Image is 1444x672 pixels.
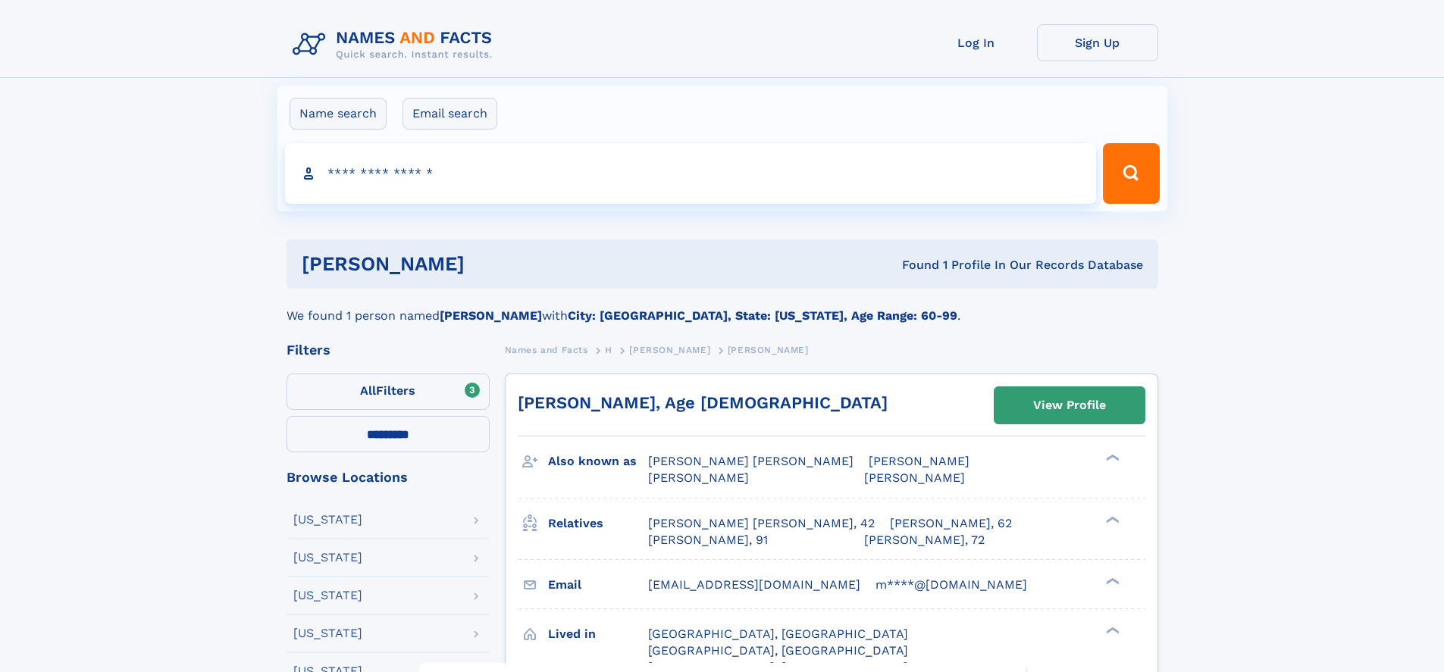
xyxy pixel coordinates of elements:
[1102,453,1120,463] div: ❯
[287,470,490,484] div: Browse Locations
[629,345,710,355] span: [PERSON_NAME]
[605,345,612,355] span: H
[287,24,505,65] img: Logo Names and Facts
[683,257,1143,273] div: Found 1 Profile In Our Records Database
[403,98,497,130] label: Email search
[285,143,1097,204] input: search input
[293,589,362,602] div: [US_STATE]
[916,24,1037,61] a: Log In
[548,449,648,474] h3: Also known as
[1103,143,1159,204] button: Search Button
[568,308,957,323] b: City: [GEOGRAPHIC_DATA], State: [US_STATE], Age Range: 60-99
[995,387,1145,424] a: View Profile
[1033,388,1106,423] div: View Profile
[648,643,908,658] span: [GEOGRAPHIC_DATA], [GEOGRAPHIC_DATA]
[548,511,648,536] h3: Relatives
[293,552,362,564] div: [US_STATE]
[648,454,854,468] span: [PERSON_NAME] [PERSON_NAME]
[287,343,490,357] div: Filters
[648,627,908,641] span: [GEOGRAPHIC_DATA], [GEOGRAPHIC_DATA]
[518,393,888,412] a: [PERSON_NAME], Age [DEMOGRAPHIC_DATA]
[505,340,588,359] a: Names and Facts
[890,515,1012,532] a: [PERSON_NAME], 62
[605,340,612,359] a: H
[1037,24,1158,61] a: Sign Up
[648,470,749,485] span: [PERSON_NAME]
[648,515,875,532] a: [PERSON_NAME] [PERSON_NAME], 42
[648,577,860,592] span: [EMAIL_ADDRESS][DOMAIN_NAME]
[287,374,490,410] label: Filters
[1102,625,1120,635] div: ❯
[864,470,965,485] span: [PERSON_NAME]
[302,255,684,273] h1: [PERSON_NAME]
[1102,514,1120,524] div: ❯
[869,454,969,468] span: [PERSON_NAME]
[290,98,387,130] label: Name search
[728,345,809,355] span: [PERSON_NAME]
[864,532,985,549] a: [PERSON_NAME], 72
[287,289,1158,325] div: We found 1 person named with .
[629,340,710,359] a: [PERSON_NAME]
[548,621,648,647] h3: Lived in
[293,627,362,639] div: [US_STATE]
[548,572,648,598] h3: Email
[360,383,376,398] span: All
[1102,576,1120,586] div: ❯
[440,308,542,323] b: [PERSON_NAME]
[648,532,768,549] a: [PERSON_NAME], 91
[293,514,362,526] div: [US_STATE]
